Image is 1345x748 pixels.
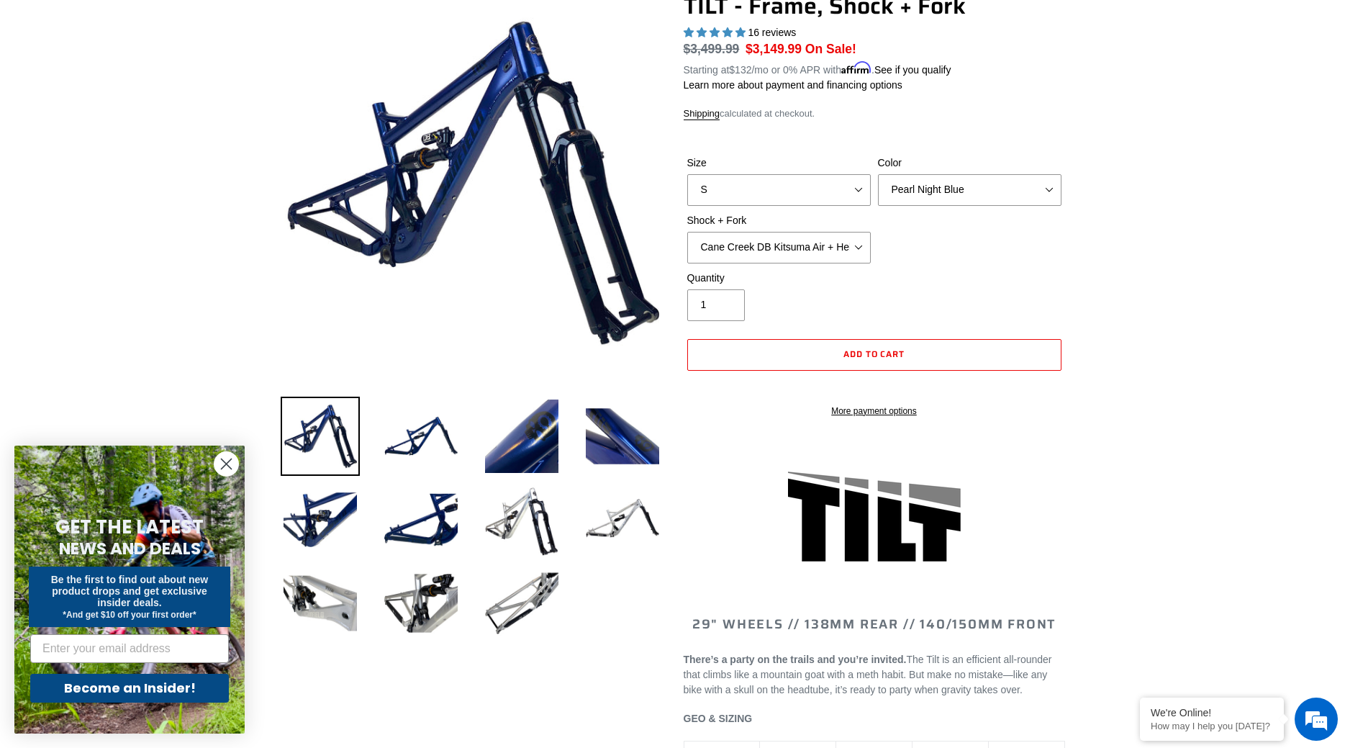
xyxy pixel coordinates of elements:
img: Load image into Gallery viewer, TILT - Frame, Shock + Fork [281,564,360,643]
img: Load image into Gallery viewer, TILT - Frame, Shock + Fork [381,564,461,643]
span: GEO & SIZING [684,713,753,724]
img: Load image into Gallery viewer, TILT - Frame, Shock + Fork [482,480,561,559]
img: Load image into Gallery viewer, TILT - Frame, Shock + Fork [482,397,561,476]
label: Quantity [687,271,871,286]
input: Enter your email address [30,634,229,663]
button: Add to cart [687,339,1061,371]
span: GET THE LATEST [55,514,204,540]
b: There’s a party on the trails and you’re invited. [684,654,907,665]
a: More payment options [687,405,1061,418]
img: Load image into Gallery viewer, TILT - Frame, Shock + Fork [482,564,561,643]
a: See if you qualify - Learn more about Affirm Financing (opens in modal) [874,64,951,76]
span: *And get $10 off your first order* [63,610,196,620]
span: 29" WHEELS // 138mm REAR // 140/150mm FRONT [692,614,1056,634]
span: NEWS AND DEALS [59,537,201,560]
p: Starting at /mo or 0% APR with . [684,59,951,78]
s: $3,499.99 [684,42,740,56]
span: Add to cart [843,347,905,361]
span: Affirm [841,62,871,74]
span: On Sale! [805,40,856,58]
img: Load image into Gallery viewer, TILT - Frame, Shock + Fork [583,397,662,476]
div: We're Online! [1151,707,1273,718]
img: Load image into Gallery viewer, TILT - Frame, Shock + Fork [583,480,662,559]
label: Shock + Fork [687,213,871,228]
span: The Tilt is an efficient all-rounder that climbs like a mountain goat with a meth habit. But make... [684,654,1052,695]
a: Learn more about payment and financing options [684,79,902,91]
div: calculated at checkout. [684,107,1065,121]
img: Load image into Gallery viewer, TILT - Frame, Shock + Fork [281,480,360,559]
span: $3,149.99 [746,42,802,56]
img: Load image into Gallery viewer, TILT - Frame, Shock + Fork [281,397,360,476]
a: Shipping [684,108,720,120]
span: 16 reviews [748,27,796,38]
button: Close dialog [214,451,239,477]
label: Color [878,156,1061,171]
img: Load image into Gallery viewer, TILT - Frame, Shock + Fork [381,480,461,559]
label: Size [687,156,871,171]
span: $132 [729,64,751,76]
button: Become an Insider! [30,674,229,703]
img: Load image into Gallery viewer, TILT - Frame, Shock + Fork [381,397,461,476]
span: Be the first to find out about new product drops and get exclusive insider deals. [51,574,209,608]
p: How may I help you today? [1151,721,1273,731]
span: 5.00 stars [684,27,748,38]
